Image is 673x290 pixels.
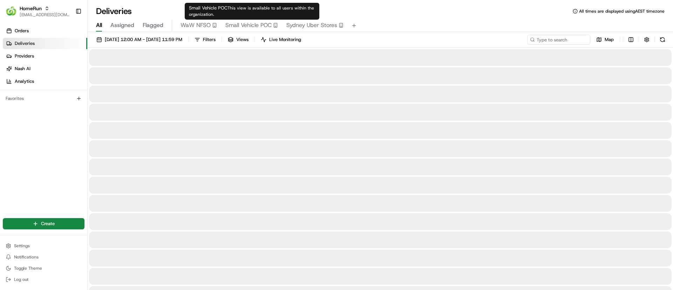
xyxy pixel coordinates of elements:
[3,76,87,87] a: Analytics
[15,78,34,85] span: Analytics
[3,263,84,273] button: Toggle Theme
[41,221,55,227] span: Create
[3,3,73,20] button: HomeRunHomeRun[EMAIL_ADDRESS][DOMAIN_NAME]
[96,6,132,17] h1: Deliveries
[3,63,87,74] a: Nash AI
[6,6,17,17] img: HomeRun
[15,66,30,72] span: Nash AI
[96,21,102,29] span: All
[14,277,28,282] span: Log out
[143,21,163,29] span: Flagged
[14,254,39,260] span: Notifications
[14,243,30,249] span: Settings
[579,8,665,14] span: All times are displayed using AEST timezone
[189,5,314,17] span: This view is available to all users within the organization.
[3,275,84,284] button: Log out
[269,36,301,43] span: Live Monitoring
[3,218,84,229] button: Create
[605,36,614,43] span: Map
[258,35,304,45] button: Live Monitoring
[3,241,84,251] button: Settings
[286,21,337,29] span: Sydney Uber Stores
[15,40,35,47] span: Deliveries
[93,35,185,45] button: [DATE] 12:00 AM - [DATE] 11:59 PM
[527,35,590,45] input: Type to search
[3,25,87,36] a: Orders
[225,21,272,29] span: Small Vehicle POC
[105,36,182,43] span: [DATE] 12:00 AM - [DATE] 11:59 PM
[203,36,216,43] span: Filters
[191,35,219,45] button: Filters
[14,265,42,271] span: Toggle Theme
[658,35,667,45] button: Refresh
[185,3,319,20] div: Small Vehicle POC
[3,38,87,49] a: Deliveries
[3,252,84,262] button: Notifications
[236,36,249,43] span: Views
[15,53,34,59] span: Providers
[181,21,211,29] span: WaW NFSO
[110,21,134,29] span: Assigned
[3,93,84,104] div: Favorites
[20,12,70,18] button: [EMAIL_ADDRESS][DOMAIN_NAME]
[593,35,617,45] button: Map
[225,35,252,45] button: Views
[20,5,42,12] button: HomeRun
[15,28,29,34] span: Orders
[3,50,87,62] a: Providers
